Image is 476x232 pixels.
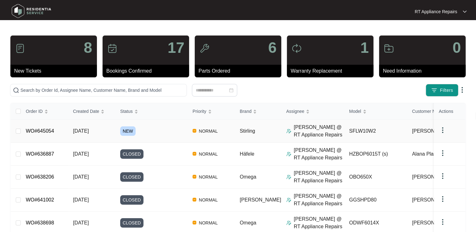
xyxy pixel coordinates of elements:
[196,127,220,135] span: NORMAL
[14,67,97,75] p: New Tickets
[9,2,53,20] img: residentia service logo
[193,221,196,224] img: Vercel Logo
[21,103,68,120] th: Order ID
[193,198,196,202] img: Vercel Logo
[458,86,466,94] img: dropdown arrow
[434,103,465,120] th: Actions
[286,108,305,115] span: Assignee
[26,174,54,180] a: WO#638206
[240,174,256,180] span: Omega
[120,149,143,159] span: CLOSED
[439,149,446,157] img: dropdown arrow
[26,220,54,225] a: WO#638698
[240,151,254,157] span: Häfele
[294,215,344,230] p: [PERSON_NAME] @ RT Appliance Repairs
[292,43,302,53] img: icon
[383,67,466,75] p: Need Information
[344,143,407,166] td: HZBOP6015T (s)
[412,196,454,204] span: [PERSON_NAME]
[344,166,407,189] td: OBO650X
[286,220,291,225] img: Assigner Icon
[196,219,220,227] span: NORMAL
[344,103,407,120] th: Model
[168,40,184,55] p: 17
[412,127,454,135] span: [PERSON_NAME]
[26,197,54,202] a: WO#641002
[193,129,196,133] img: Vercel Logo
[294,192,344,207] p: [PERSON_NAME] @ RT Appliance Repairs
[240,197,281,202] span: [PERSON_NAME]
[384,43,394,53] img: icon
[463,10,467,13] img: dropdown arrow
[344,189,407,212] td: GGSHPD80
[286,197,291,202] img: Assigner Icon
[68,103,115,120] th: Created Date
[240,128,255,134] span: Stirling
[240,220,256,225] span: Omega
[73,220,89,225] span: [DATE]
[20,87,184,94] input: Search by Order Id, Assignee Name, Customer Name, Brand and Model
[360,40,369,55] p: 1
[286,129,291,134] img: Assigner Icon
[73,151,89,157] span: [DATE]
[196,196,220,204] span: NORMAL
[193,108,206,115] span: Priority
[84,40,92,55] p: 8
[106,67,189,75] p: Bookings Confirmed
[294,146,344,162] p: [PERSON_NAME] @ RT Appliance Repairs
[188,103,235,120] th: Priority
[13,87,19,93] img: search-icon
[407,103,470,120] th: Customer Name
[286,174,291,180] img: Assigner Icon
[26,151,54,157] a: WO#636887
[26,128,54,134] a: WO#645054
[291,67,373,75] p: Warranty Replacement
[412,108,444,115] span: Customer Name
[439,172,446,180] img: dropdown arrow
[15,43,25,53] img: icon
[286,152,291,157] img: Assigner Icon
[193,152,196,156] img: Vercel Logo
[281,103,344,120] th: Assignee
[120,195,143,205] span: CLOSED
[120,218,143,228] span: CLOSED
[412,219,454,227] span: [PERSON_NAME]
[73,128,89,134] span: [DATE]
[199,67,281,75] p: Parts Ordered
[120,108,133,115] span: Status
[120,126,136,136] span: NEW
[440,87,453,94] span: Filters
[268,40,277,55] p: 6
[412,173,454,181] span: [PERSON_NAME]
[196,173,220,181] span: NORMAL
[426,84,458,97] button: filter iconFilters
[107,43,117,53] img: icon
[73,197,89,202] span: [DATE]
[26,108,43,115] span: Order ID
[196,150,220,158] span: NORMAL
[439,218,446,226] img: dropdown arrow
[199,43,210,53] img: icon
[294,169,344,185] p: [PERSON_NAME] @ RT Appliance Repairs
[412,150,449,158] span: Alana Planit Ki...
[415,8,457,15] p: RT Appliance Repairs
[193,175,196,179] img: Vercel Logo
[439,195,446,203] img: dropdown arrow
[235,103,281,120] th: Brand
[120,172,143,182] span: CLOSED
[431,87,437,93] img: filter icon
[73,174,89,180] span: [DATE]
[439,126,446,134] img: dropdown arrow
[115,103,188,120] th: Status
[294,124,344,139] p: [PERSON_NAME] @ RT Appliance Repairs
[73,108,99,115] span: Created Date
[349,108,361,115] span: Model
[452,40,461,55] p: 0
[344,120,407,143] td: SFLW10W2
[240,108,251,115] span: Brand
